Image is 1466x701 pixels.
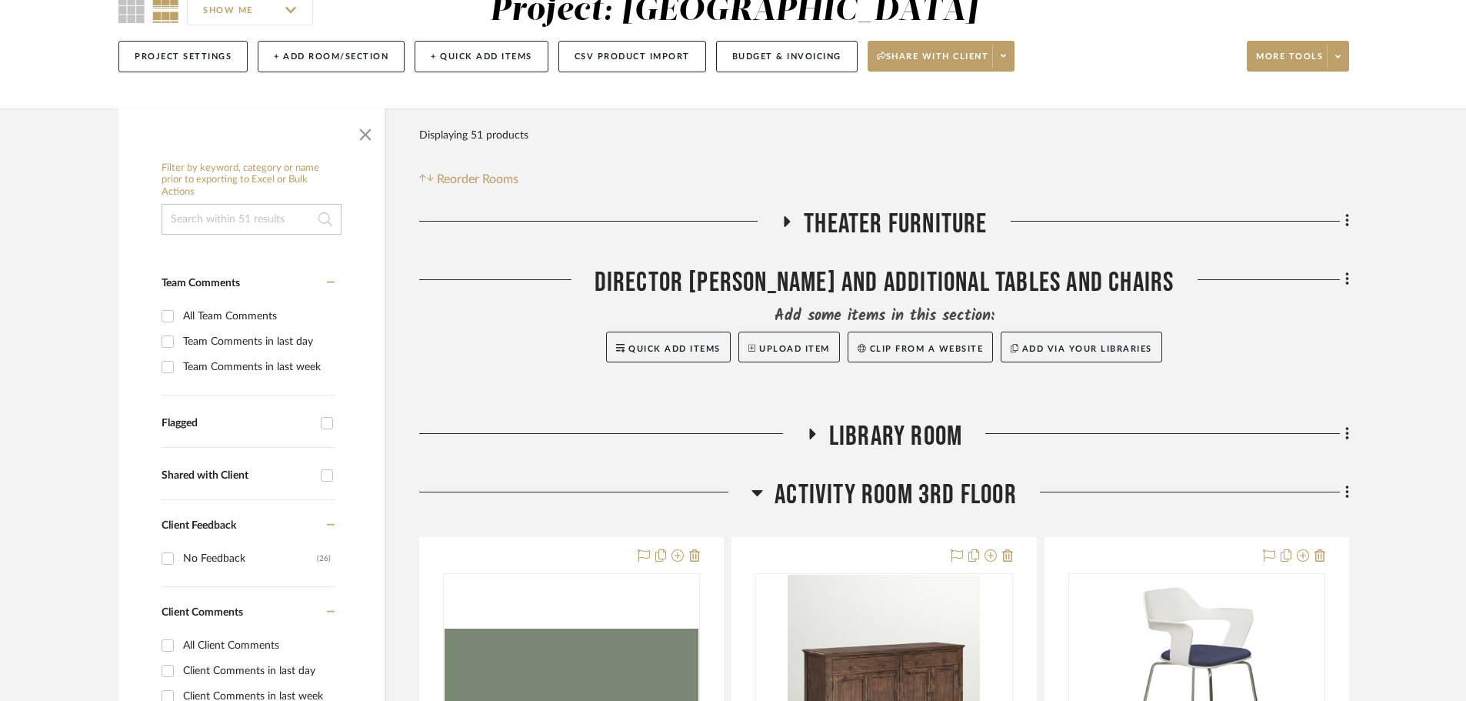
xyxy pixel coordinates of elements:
[419,305,1349,327] div: Add some items in this section:
[183,633,331,658] div: All Client Comments
[606,332,731,362] button: Quick Add Items
[558,41,706,72] button: CSV Product Import
[419,120,528,151] div: Displaying 51 products
[628,345,721,353] span: Quick Add Items
[183,659,331,683] div: Client Comments in last day
[162,204,342,235] input: Search within 51 results
[1247,41,1349,72] button: More tools
[162,417,313,430] div: Flagged
[183,329,331,354] div: Team Comments in last day
[868,41,1015,72] button: Share with client
[419,170,518,189] button: Reorder Rooms
[162,162,342,199] h6: Filter by keyword, category or name prior to exporting to Excel or Bulk Actions
[162,520,236,531] span: Client Feedback
[317,546,331,571] div: (26)
[775,479,1017,512] span: Activity Room 3rd Floor
[848,332,993,362] button: Clip from a website
[258,41,405,72] button: + Add Room/Section
[804,208,987,241] span: Theater Furniture
[162,469,313,482] div: Shared with Client
[350,116,381,147] button: Close
[437,170,518,189] span: Reorder Rooms
[183,304,331,329] div: All Team Comments
[877,51,989,74] span: Share with client
[738,332,840,362] button: Upload Item
[829,420,962,453] span: Library Room
[162,278,240,289] span: Team Comments
[162,607,243,618] span: Client Comments
[118,41,248,72] button: Project Settings
[183,546,317,571] div: No Feedback
[716,41,858,72] button: Budget & Invoicing
[415,41,548,72] button: + Quick Add Items
[183,355,331,379] div: Team Comments in last week
[1256,51,1323,74] span: More tools
[1001,332,1162,362] button: Add via your libraries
